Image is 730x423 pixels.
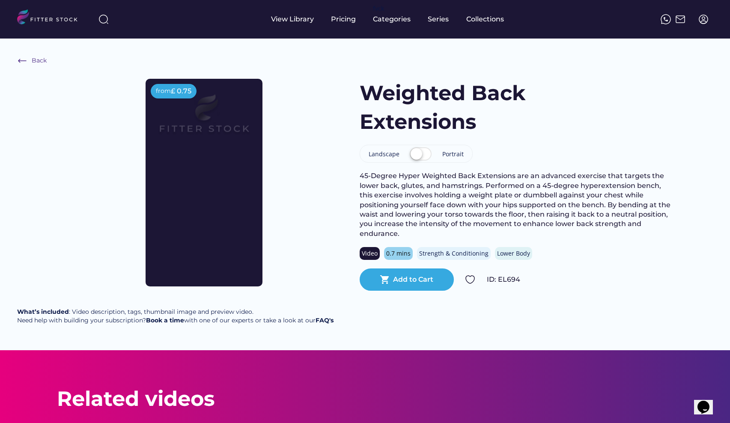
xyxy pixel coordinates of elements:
[386,249,411,258] div: 0.7 mins
[360,79,595,136] h1: Weighted Back Extensions
[675,14,685,24] img: Frame%2051.svg
[497,249,530,258] div: Lower Body
[17,56,27,66] img: Frame%20%286%29.svg
[331,15,356,24] div: Pricing
[466,15,504,24] div: Collections
[360,171,673,238] div: 45-Degree Hyper Weighted Back Extensions are an advanced exercise that targets the lower back, gl...
[661,14,671,24] img: meteor-icons_whatsapp%20%281%29.svg
[369,150,399,158] div: Landscape
[146,316,184,324] a: Book a time
[144,79,264,159] img: Frame%2079%20%281%29.svg
[380,274,390,285] button: shopping_cart
[17,308,69,316] strong: What’s included
[465,274,475,285] img: Group%201000002324.svg
[316,316,334,324] a: FAQ's
[362,249,378,258] div: Video
[98,14,109,24] img: search-normal%203.svg
[419,249,489,258] div: Strength & Conditioning
[373,4,384,13] div: fvck
[694,389,721,414] iframe: chat widget
[32,57,47,65] div: Back
[156,87,171,95] div: from
[373,15,411,24] div: Categories
[17,9,85,27] img: LOGO.svg
[271,15,314,24] div: View Library
[393,275,433,284] div: Add to Cart
[57,384,215,413] div: Related videos
[487,275,673,284] div: ID: EL694
[171,86,191,96] div: £ 0.75
[442,150,464,158] div: Portrait
[428,15,449,24] div: Series
[698,14,709,24] img: profile-circle.svg
[17,308,334,325] div: : Video description, tags, thumbnail image and preview video. Need help with building your subscr...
